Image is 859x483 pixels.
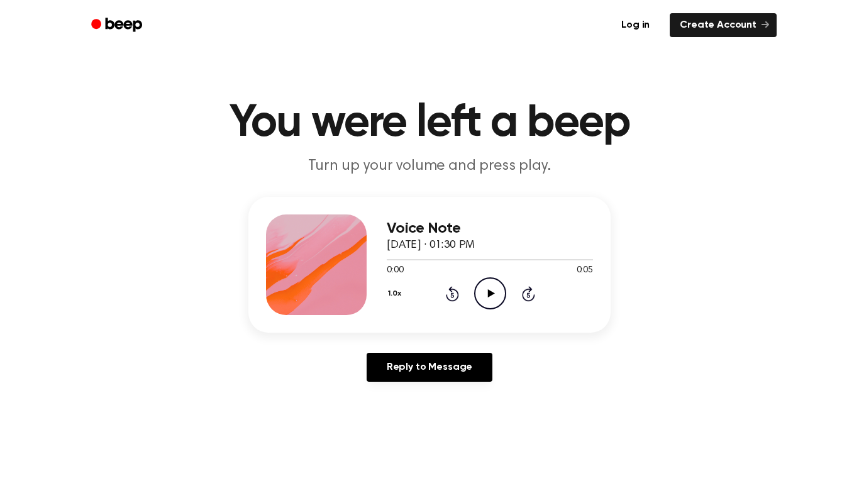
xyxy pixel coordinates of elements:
[670,13,777,37] a: Create Account
[609,11,662,40] a: Log in
[387,283,406,304] button: 1.0x
[387,264,403,277] span: 0:00
[577,264,593,277] span: 0:05
[82,13,153,38] a: Beep
[367,353,492,382] a: Reply to Message
[188,156,671,177] p: Turn up your volume and press play.
[387,240,475,251] span: [DATE] · 01:30 PM
[108,101,751,146] h1: You were left a beep
[387,220,593,237] h3: Voice Note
